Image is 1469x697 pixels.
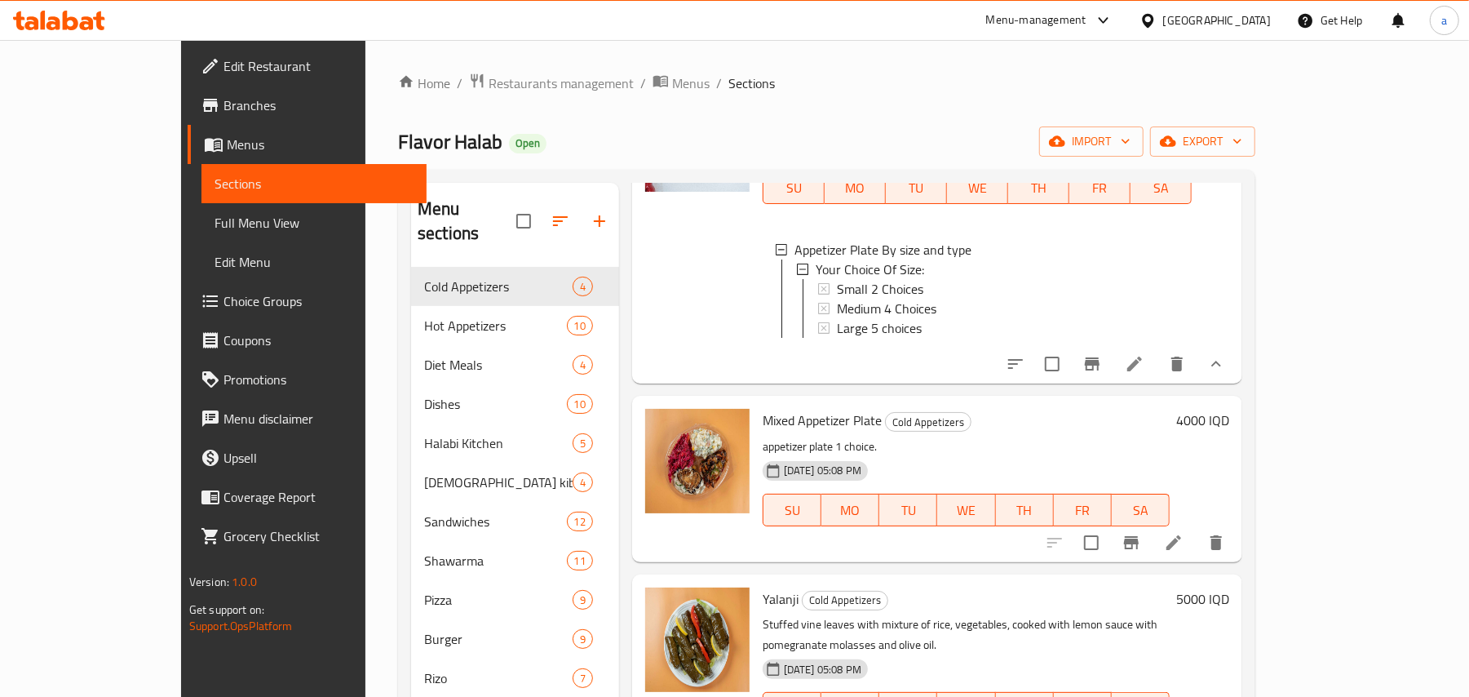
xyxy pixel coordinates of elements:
span: Promotions [223,370,414,389]
a: Edit menu item [1164,533,1184,553]
a: Sections [201,164,427,203]
span: [DATE] 05:08 PM [777,463,868,478]
button: FR [1069,171,1131,204]
span: Hot Appetizers [424,316,566,335]
h6: 4000 IQD [1176,409,1229,432]
div: [DEMOGRAPHIC_DATA] kibbeh Meals4 [411,463,619,502]
button: import [1039,127,1144,157]
span: TH [1002,499,1047,522]
button: WE [937,494,995,526]
span: Cold Appetizers [424,277,573,296]
a: Edit Restaurant [188,47,427,86]
div: items [573,668,593,688]
button: SA [1112,494,1170,526]
span: Menus [227,135,414,154]
a: Coverage Report [188,477,427,517]
span: SU [770,176,818,200]
span: WE [944,499,989,522]
a: Support.OpsPlatform [189,615,293,637]
span: Edit Restaurant [223,56,414,76]
button: MO [825,171,886,204]
span: Cold Appetizers [803,591,887,610]
span: Large 5 choices [837,318,922,338]
li: / [457,73,462,93]
li: / [640,73,646,93]
p: Stuffed vine leaves with mixture of rice, vegetables, cooked with lemon sauce with pomegranate mo... [763,615,1170,655]
div: Halabi Kitchen5 [411,424,619,463]
span: Grocery Checklist [223,526,414,546]
button: sort-choices [996,344,1035,384]
img: Yalanji [645,588,750,692]
a: Restaurants management [469,73,634,94]
span: Open [509,136,546,150]
span: 9 [573,632,592,647]
a: Coupons [188,321,427,360]
span: 5 [573,436,592,451]
span: 9 [573,593,592,608]
span: Mixed Appetizer Plate [763,408,882,433]
button: MO [821,494,879,526]
button: TU [886,171,947,204]
span: Rizo [424,668,573,688]
span: Version: [189,571,229,593]
a: Branches [188,86,427,125]
div: Sandwiches [424,512,566,531]
span: Small 2 Choices [837,279,923,299]
span: a [1441,11,1447,29]
button: show more [1197,344,1236,384]
span: Coupons [223,331,414,350]
a: Menus [188,125,427,164]
span: Menu disclaimer [223,409,414,428]
span: 4 [573,279,592,295]
span: Branches [223,95,414,115]
svg: Show Choices [1206,354,1226,374]
span: Coverage Report [223,487,414,507]
span: [DATE] 05:08 PM [777,662,868,677]
span: export [1163,131,1242,152]
div: Menu-management [986,11,1086,30]
a: Menus [653,73,710,94]
div: Diet Meals4 [411,345,619,384]
span: Select to update [1074,526,1108,560]
span: Menus [672,73,710,93]
span: 1.0.0 [232,571,257,593]
span: Sections [728,73,775,93]
div: Burger [424,629,573,649]
span: 4 [573,357,592,373]
a: Full Menu View [201,203,427,242]
span: TH [1015,176,1063,200]
span: 10 [568,397,592,412]
span: 4 [573,475,592,491]
span: Cold Appetizers [886,413,971,432]
div: items [567,394,593,414]
div: items [573,629,593,649]
button: WE [947,171,1008,204]
span: Pizza [424,590,573,610]
div: items [573,433,593,453]
span: WE [954,176,1002,200]
div: Dishes [424,394,566,414]
button: TU [879,494,937,526]
a: Menu disclaimer [188,399,427,438]
h6: 5000 IQD [1176,588,1229,610]
button: export [1150,127,1255,157]
a: Promotions [188,360,427,399]
div: Cold Appetizers [802,591,888,610]
button: Branch-specific-item [1073,344,1112,384]
span: Yalanji [763,587,799,611]
span: Shawarma [424,551,566,570]
a: Grocery Checklist [188,517,427,556]
div: Dishes10 [411,384,619,424]
span: import [1052,131,1131,152]
div: items [567,551,593,570]
button: Add section [580,202,619,241]
span: Sections [215,174,414,193]
button: delete [1157,344,1197,384]
div: items [567,512,593,531]
span: 7 [573,671,592,686]
span: SA [1137,176,1185,200]
span: Full Menu View [215,213,414,233]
